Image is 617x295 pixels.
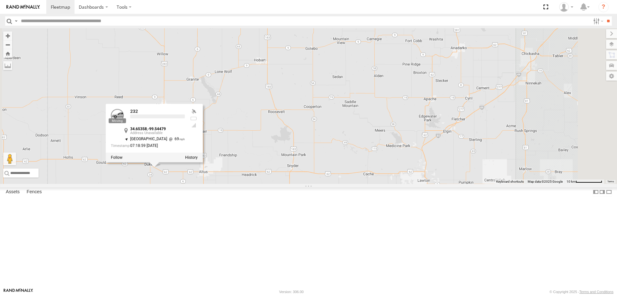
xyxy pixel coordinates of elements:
[3,49,12,58] button: Zoom Home
[130,127,185,135] div: ,
[3,61,12,70] label: Measure
[3,40,12,49] button: Zoom out
[130,137,167,141] span: [GEOGRAPHIC_DATA]
[557,2,576,12] div: Steve Basgall
[598,2,609,12] i: ?
[185,155,198,160] label: View Asset History
[190,116,198,121] div: No battery health information received from this device.
[148,126,166,131] strong: -99.54479
[607,180,614,183] a: Terms
[3,31,12,40] button: Zoom in
[3,152,16,165] button: Drag Pegman onto the map to open Street View
[565,179,604,184] button: Map Scale: 10 km per 79 pixels
[593,187,599,197] label: Dock Summary Table to the Left
[23,187,45,196] label: Fences
[167,137,185,141] span: 69
[111,144,185,149] div: Date/time of location update
[567,180,576,183] span: 10 km
[606,187,612,197] label: Hide Summary Table
[6,5,40,9] img: rand-logo.svg
[4,289,33,295] a: Visit our Website
[599,187,605,197] label: Dock Summary Table to the Right
[3,187,23,196] label: Assets
[606,72,617,81] label: Map Settings
[550,290,613,294] div: © Copyright 2025 -
[190,109,198,114] div: Valid GPS Fix
[496,179,524,184] button: Keyboard shortcuts
[579,290,613,294] a: Terms and Conditions
[591,16,604,26] label: Search Filter Options
[130,109,185,114] div: 232
[190,123,198,128] div: Last Event GSM Signal Strength
[111,155,122,160] label: Realtime tracking of Asset
[279,290,304,294] div: Version: 306.00
[130,126,147,131] strong: 34.65358
[528,180,563,183] span: Map data ©2025 Google
[13,16,19,26] label: Search Query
